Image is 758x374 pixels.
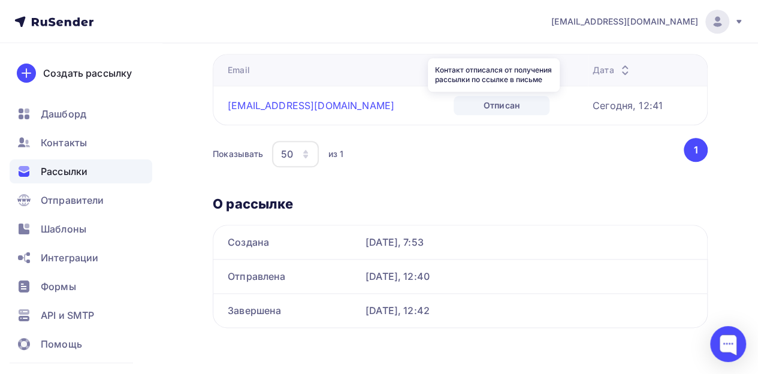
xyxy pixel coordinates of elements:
div: 50 [280,147,292,161]
a: Рассылки [10,159,152,183]
div: Отписан [454,96,549,115]
div: Сегодня, 12:41 [593,98,663,113]
h3: О рассылке [213,195,708,212]
a: Формы [10,275,152,298]
div: [DATE], 12:42 [366,303,693,318]
div: [DATE], 12:40 [366,269,693,283]
div: Контакт отписался от получения рассылки по ссылке в письме [428,58,560,92]
span: Формы [41,279,76,294]
div: Отправлена [228,269,356,283]
button: 50 [271,140,319,168]
span: Дашборд [41,107,86,121]
div: Завершена [228,303,356,318]
span: Рассылки [41,164,87,179]
a: Контакты [10,131,152,155]
div: [DATE], 7:53 [366,235,693,249]
span: Помощь [41,337,82,351]
button: Go to page 1 [684,138,708,162]
span: Контакты [41,135,87,150]
a: [EMAIL_ADDRESS][DOMAIN_NAME] [228,99,394,111]
a: [EMAIL_ADDRESS][DOMAIN_NAME] [551,10,744,34]
span: API и SMTP [41,308,94,322]
div: Email [228,64,250,76]
span: Отправители [41,193,104,207]
div: из 1 [328,148,343,160]
span: [EMAIL_ADDRESS][DOMAIN_NAME] [551,16,698,28]
ul: Pagination [682,138,708,162]
a: Дашборд [10,102,152,126]
a: Отправители [10,188,152,212]
div: Создать рассылку [43,66,132,80]
span: Интеграции [41,251,98,265]
a: Шаблоны [10,217,152,241]
div: Создана [228,235,356,249]
span: Шаблоны [41,222,86,236]
div: Дата [593,64,632,76]
div: Показывать [213,148,263,160]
